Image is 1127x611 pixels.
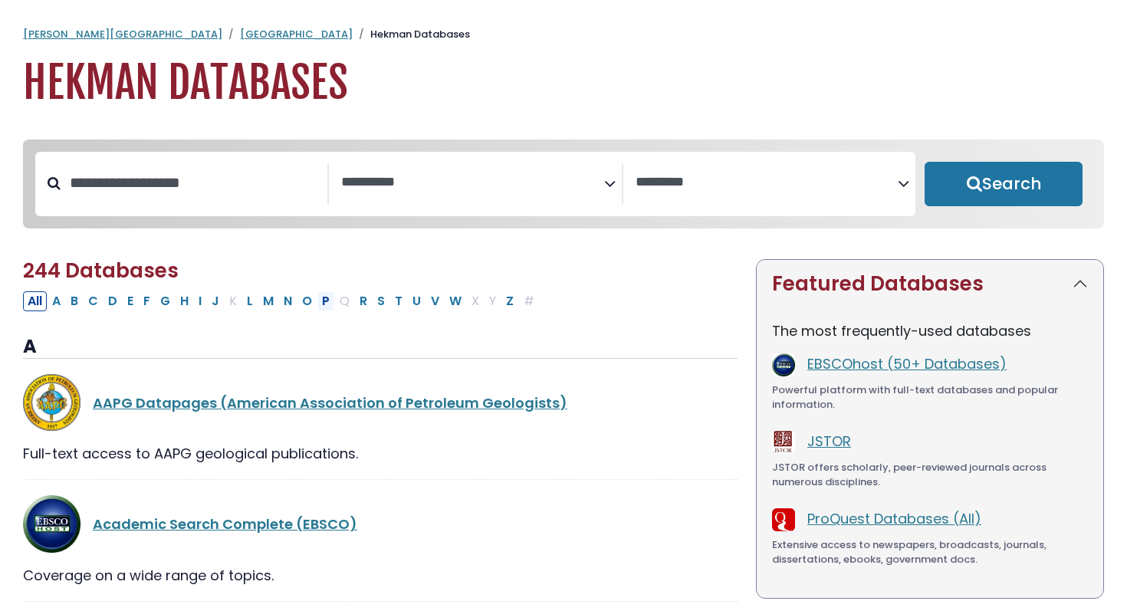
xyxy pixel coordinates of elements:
[258,291,278,311] button: Filter Results M
[426,291,444,311] button: Filter Results V
[139,291,155,311] button: Filter Results F
[84,291,103,311] button: Filter Results C
[445,291,466,311] button: Filter Results W
[807,354,1007,373] a: EBSCOhost (50+ Databases)
[353,27,470,42] li: Hekman Databases
[103,291,122,311] button: Filter Results D
[925,162,1083,206] button: Submit for Search Results
[341,175,603,191] textarea: Search
[807,509,981,528] a: ProQuest Databases (All)
[207,291,224,311] button: Filter Results J
[48,291,65,311] button: Filter Results A
[408,291,426,311] button: Filter Results U
[23,443,738,464] div: Full-text access to AAPG geological publications.
[194,291,206,311] button: Filter Results I
[156,291,175,311] button: Filter Results G
[61,170,327,195] input: Search database by title or keyword
[772,320,1088,341] p: The most frequently-used databases
[355,291,372,311] button: Filter Results R
[390,291,407,311] button: Filter Results T
[297,291,317,311] button: Filter Results O
[23,336,738,359] h3: A
[772,460,1088,490] div: JSTOR offers scholarly, peer-reviewed journals across numerous disciplines.
[636,175,898,191] textarea: Search
[176,291,193,311] button: Filter Results H
[23,565,738,586] div: Coverage on a wide range of topics.
[23,27,1104,42] nav: breadcrumb
[23,257,179,284] span: 244 Databases
[242,291,258,311] button: Filter Results L
[93,393,567,412] a: AAPG Datapages (American Association of Petroleum Geologists)
[23,291,540,310] div: Alpha-list to filter by first letter of database name
[240,27,353,41] a: [GEOGRAPHIC_DATA]
[23,57,1104,109] h1: Hekman Databases
[279,291,297,311] button: Filter Results N
[123,291,138,311] button: Filter Results E
[373,291,389,311] button: Filter Results S
[772,383,1088,412] div: Powerful platform with full-text databases and popular information.
[23,291,47,311] button: All
[23,140,1104,228] nav: Search filters
[66,291,83,311] button: Filter Results B
[757,260,1103,308] button: Featured Databases
[772,537,1088,567] div: Extensive access to newspapers, broadcasts, journals, dissertations, ebooks, government docs.
[317,291,334,311] button: Filter Results P
[23,27,222,41] a: [PERSON_NAME][GEOGRAPHIC_DATA]
[807,432,851,451] a: JSTOR
[93,514,357,534] a: Academic Search Complete (EBSCO)
[501,291,518,311] button: Filter Results Z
